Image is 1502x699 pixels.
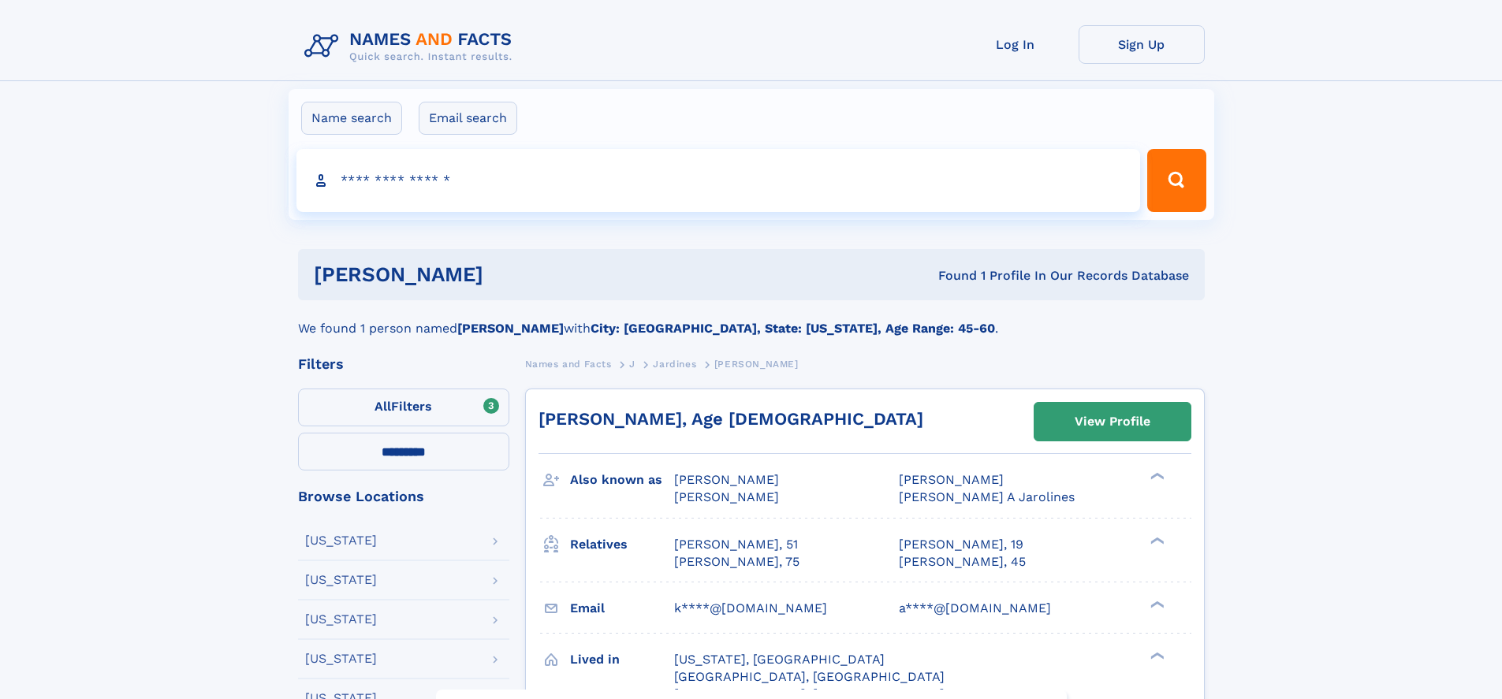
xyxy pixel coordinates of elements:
[674,652,885,667] span: [US_STATE], [GEOGRAPHIC_DATA]
[301,102,402,135] label: Name search
[952,25,1079,64] a: Log In
[314,265,711,284] h1: [PERSON_NAME]
[674,472,779,487] span: [PERSON_NAME]
[539,409,923,429] a: [PERSON_NAME], Age [DEMOGRAPHIC_DATA]
[629,359,635,370] span: J
[298,300,1205,338] div: We found 1 person named with .
[653,354,696,374] a: Jardines
[1075,403,1150,440] div: View Profile
[674,489,779,504] span: [PERSON_NAME]
[899,553,1026,571] a: [PERSON_NAME], 45
[570,646,674,673] h3: Lived in
[674,669,945,684] span: [GEOGRAPHIC_DATA], [GEOGRAPHIC_DATA]
[591,321,995,336] b: City: [GEOGRAPHIC_DATA], State: [US_STATE], Age Range: 45-60
[1146,471,1165,481] div: ❯
[419,102,517,135] label: Email search
[1146,650,1165,660] div: ❯
[714,359,799,370] span: [PERSON_NAME]
[1146,535,1165,545] div: ❯
[570,467,674,493] h3: Also known as
[305,653,377,665] div: [US_STATE]
[674,553,799,571] a: [PERSON_NAME], 75
[296,149,1141,212] input: search input
[674,536,798,553] a: [PERSON_NAME], 51
[899,536,1023,553] a: [PERSON_NAME], 19
[305,574,377,586] div: [US_STATE]
[1034,403,1191,441] a: View Profile
[899,472,1004,487] span: [PERSON_NAME]
[570,595,674,622] h3: Email
[525,354,612,374] a: Names and Facts
[457,321,564,336] b: [PERSON_NAME]
[305,613,377,626] div: [US_STATE]
[298,25,525,68] img: Logo Names and Facts
[710,267,1189,284] div: Found 1 Profile In Our Records Database
[1146,599,1165,609] div: ❯
[298,489,509,504] div: Browse Locations
[629,354,635,374] a: J
[298,357,509,371] div: Filters
[899,489,1075,504] span: [PERSON_NAME] A Jarolines
[1079,25,1205,64] a: Sign Up
[570,531,674,558] h3: Relatives
[298,389,509,426] label: Filters
[653,359,696,370] span: Jardines
[375,399,391,414] span: All
[305,534,377,547] div: [US_STATE]
[1147,149,1206,212] button: Search Button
